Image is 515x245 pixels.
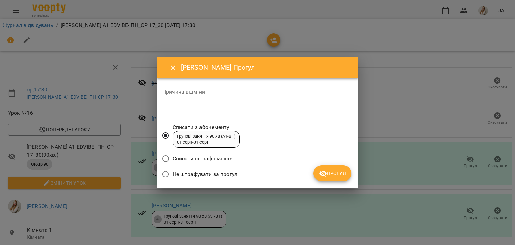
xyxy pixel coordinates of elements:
button: Close [165,60,181,76]
span: Списати штраф пізніше [173,155,232,163]
span: Прогул [319,169,346,177]
h6: [PERSON_NAME] Прогул [181,62,350,73]
label: Причина відміни [162,89,353,95]
div: Групові заняття 90 хв (А1-В1) 01 серп - 31 серп [177,133,235,146]
span: Списати з абонементу [173,123,240,131]
button: Прогул [313,165,351,181]
span: Не штрафувати за прогул [173,170,237,178]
